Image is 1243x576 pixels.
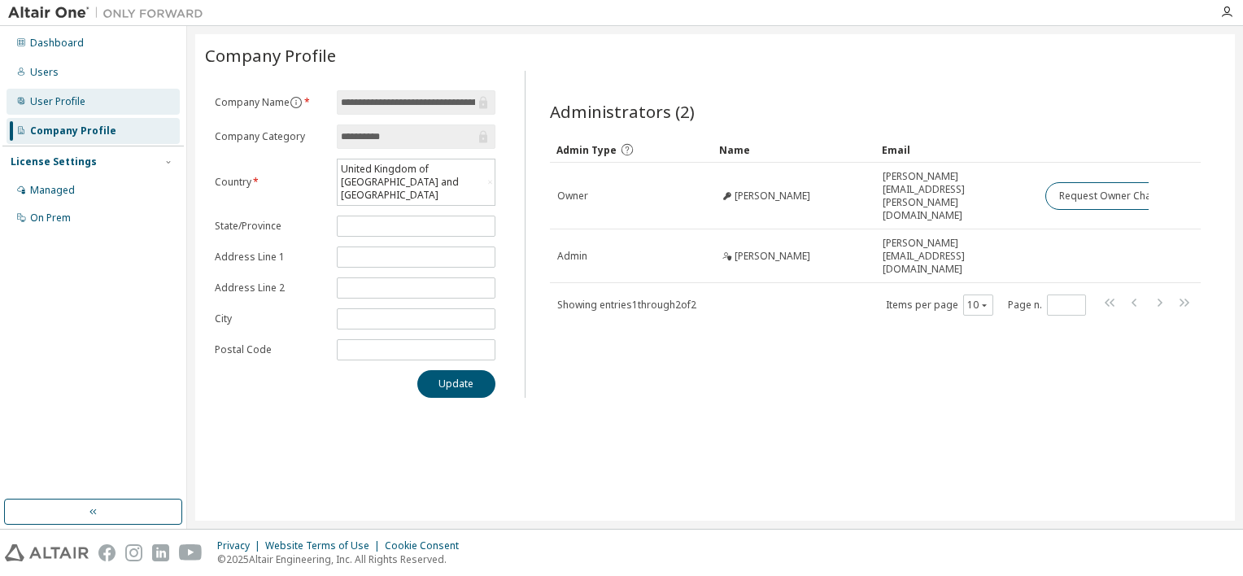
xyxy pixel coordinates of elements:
span: Items per page [886,295,993,316]
div: Company Profile [30,124,116,137]
div: United Kingdom of [GEOGRAPHIC_DATA] and [GEOGRAPHIC_DATA] [338,160,484,204]
img: altair_logo.svg [5,544,89,561]
div: Email [882,137,1031,163]
span: [PERSON_NAME][EMAIL_ADDRESS][PERSON_NAME][DOMAIN_NAME] [883,170,1031,222]
label: Company Name [215,96,327,109]
span: Company Profile [205,44,336,67]
img: linkedin.svg [152,544,169,561]
div: License Settings [11,155,97,168]
span: [PERSON_NAME] [735,190,810,203]
label: State/Province [215,220,327,233]
span: Showing entries 1 through 2 of 2 [557,298,696,312]
div: Privacy [217,539,265,552]
div: User Profile [30,95,85,108]
button: information [290,96,303,109]
div: Managed [30,184,75,197]
div: Users [30,66,59,79]
span: Page n. [1008,295,1086,316]
span: [PERSON_NAME] [735,250,810,263]
label: City [215,312,327,325]
div: Cookie Consent [385,539,469,552]
span: Administrators (2) [550,100,695,123]
div: Dashboard [30,37,84,50]
label: Address Line 1 [215,251,327,264]
img: youtube.svg [179,544,203,561]
img: facebook.svg [98,544,116,561]
label: Country [215,176,327,189]
p: © 2025 Altair Engineering, Inc. All Rights Reserved. [217,552,469,566]
label: Postal Code [215,343,327,356]
span: Admin Type [556,143,617,157]
button: 10 [967,299,989,312]
img: instagram.svg [125,544,142,561]
label: Address Line 2 [215,281,327,295]
button: Update [417,370,495,398]
div: Name [719,137,869,163]
div: Website Terms of Use [265,539,385,552]
button: Request Owner Change [1045,182,1183,210]
span: Owner [557,190,588,203]
div: United Kingdom of [GEOGRAPHIC_DATA] and [GEOGRAPHIC_DATA] [338,159,495,205]
span: [PERSON_NAME][EMAIL_ADDRESS][DOMAIN_NAME] [883,237,1031,276]
div: On Prem [30,212,71,225]
img: Altair One [8,5,212,21]
span: Admin [557,250,587,263]
label: Company Category [215,130,327,143]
